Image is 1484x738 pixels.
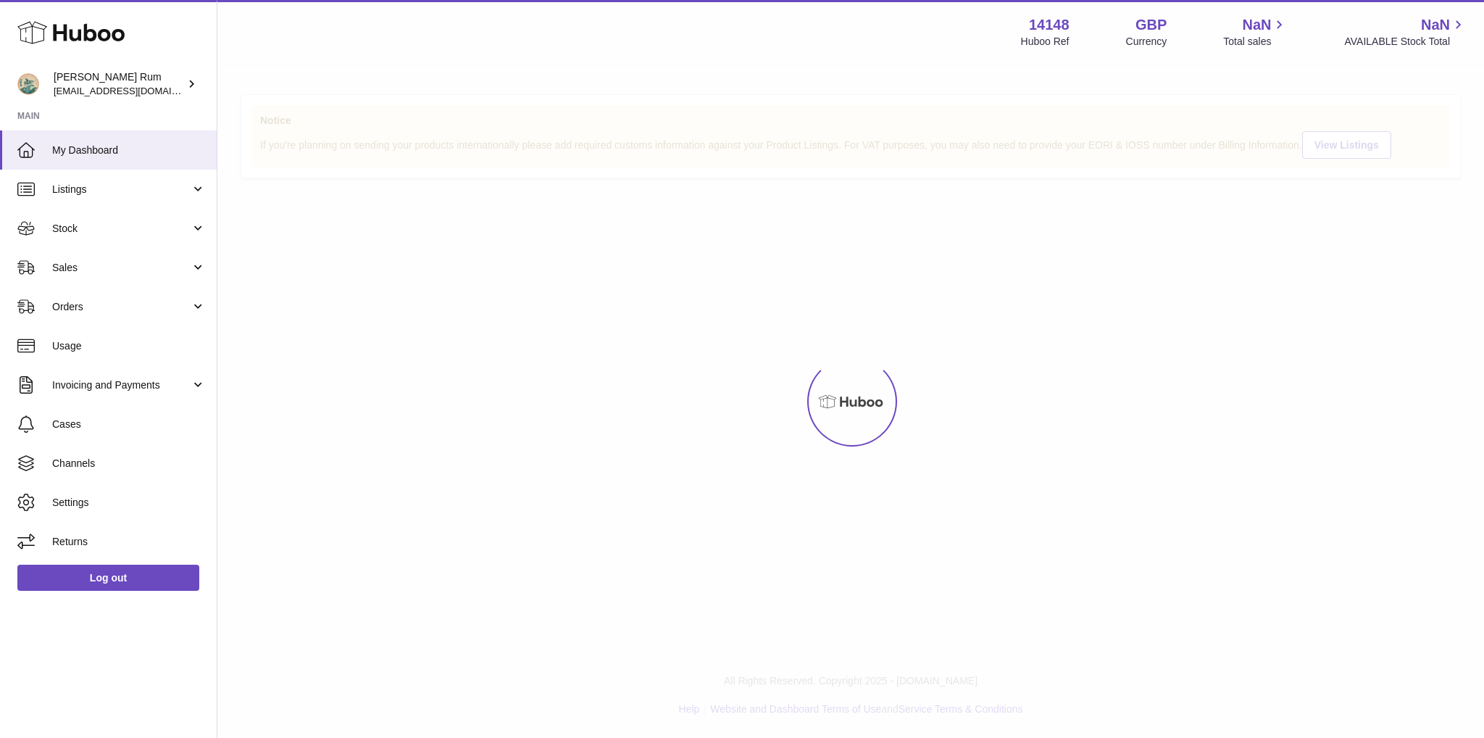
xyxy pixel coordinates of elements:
a: NaN Total sales [1223,15,1288,49]
span: Sales [52,261,191,275]
span: NaN [1421,15,1450,35]
strong: GBP [1135,15,1167,35]
div: [PERSON_NAME] Rum [54,70,184,98]
span: AVAILABLE Stock Total [1344,35,1467,49]
span: Settings [52,496,206,510]
span: Channels [52,457,206,470]
strong: 14148 [1029,15,1070,35]
span: [EMAIL_ADDRESS][DOMAIN_NAME] [54,85,213,96]
img: mail@bartirum.wales [17,73,39,95]
span: Listings [52,183,191,196]
span: Invoicing and Payments [52,378,191,392]
span: NaN [1242,15,1271,35]
span: Cases [52,418,206,431]
span: My Dashboard [52,144,206,157]
span: Returns [52,535,206,549]
div: Huboo Ref [1021,35,1070,49]
span: Usage [52,339,206,353]
a: NaN AVAILABLE Stock Total [1344,15,1467,49]
div: Currency [1126,35,1167,49]
span: Stock [52,222,191,236]
span: Total sales [1223,35,1288,49]
a: Log out [17,565,199,591]
span: Orders [52,300,191,314]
